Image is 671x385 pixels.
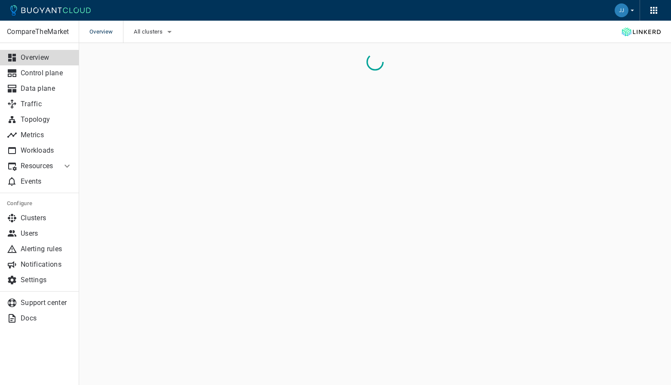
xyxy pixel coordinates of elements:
[134,28,164,35] span: All clusters
[7,28,72,36] p: CompareTheMarket
[21,100,72,108] p: Traffic
[89,21,123,43] span: Overview
[21,69,72,77] p: Control plane
[21,146,72,155] p: Workloads
[21,53,72,62] p: Overview
[21,131,72,139] p: Metrics
[21,214,72,222] p: Clusters
[21,299,72,307] p: Support center
[21,245,72,253] p: Alerting rules
[21,276,72,284] p: Settings
[21,115,72,124] p: Topology
[7,200,72,207] h5: Configure
[21,229,72,238] p: Users
[134,25,175,38] button: All clusters
[21,314,72,323] p: Docs
[21,260,72,269] p: Notifications
[615,3,628,17] img: James Johnstone
[21,177,72,186] p: Events
[21,84,72,93] p: Data plane
[21,162,55,170] p: Resources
